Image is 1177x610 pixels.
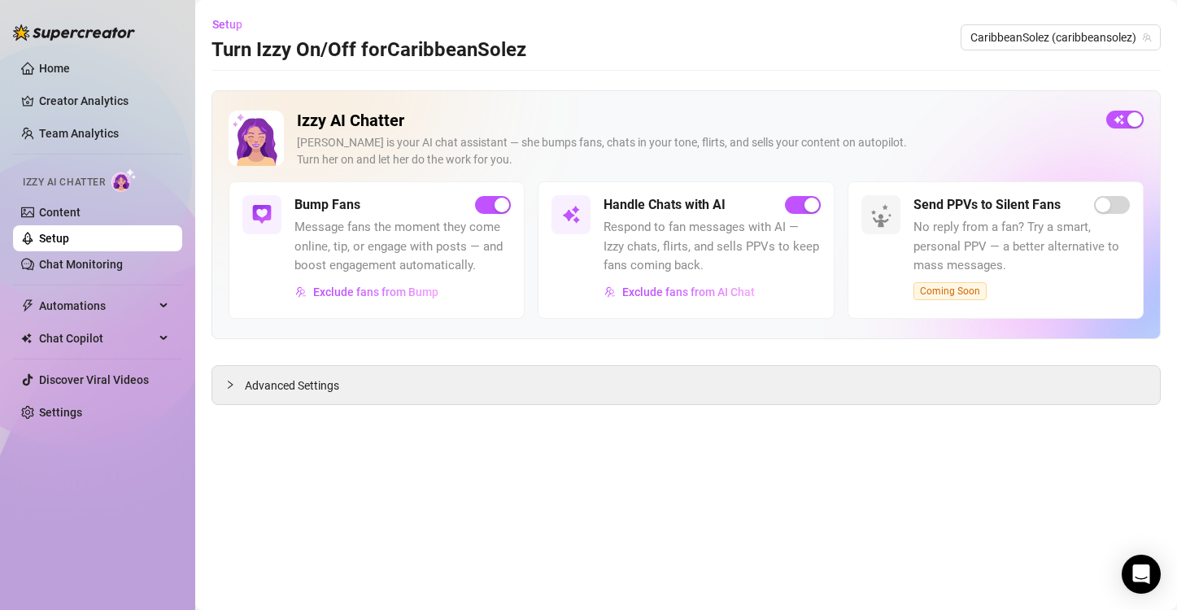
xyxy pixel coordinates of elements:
[225,380,235,390] span: collapsed
[39,293,155,319] span: Automations
[39,206,81,219] a: Content
[39,325,155,351] span: Chat Copilot
[211,37,526,63] h3: Turn Izzy On/Off for CaribbeanSolez
[39,62,70,75] a: Home
[1142,33,1152,42] span: team
[229,111,284,166] img: Izzy AI Chatter
[111,168,137,192] img: AI Chatter
[39,232,69,245] a: Setup
[39,127,119,140] a: Team Analytics
[245,377,339,394] span: Advanced Settings
[913,195,1061,215] h5: Send PPVs to Silent Fans
[21,333,32,344] img: Chat Copilot
[313,285,438,298] span: Exclude fans from Bump
[294,279,439,305] button: Exclude fans from Bump
[39,373,149,386] a: Discover Viral Videos
[212,18,242,31] span: Setup
[297,111,1093,131] h2: Izzy AI Chatter
[295,286,307,298] img: svg%3e
[39,88,169,114] a: Creator Analytics
[294,195,360,215] h5: Bump Fans
[211,11,255,37] button: Setup
[870,204,896,230] img: silent-fans-ppv-o-N6Mmdf.svg
[970,25,1151,50] span: CaribbeanSolez (caribbeansolez)
[294,218,511,276] span: Message fans the moment they come online, tip, or engage with posts — and boost engagement automa...
[604,195,726,215] h5: Handle Chats with AI
[913,282,987,300] span: Coming Soon
[1122,555,1161,594] div: Open Intercom Messenger
[252,205,272,224] img: svg%3e
[604,286,616,298] img: svg%3e
[13,24,135,41] img: logo-BBDzfeDw.svg
[604,218,820,276] span: Respond to fan messages with AI — Izzy chats, flirts, and sells PPVs to keep fans coming back.
[604,279,756,305] button: Exclude fans from AI Chat
[39,258,123,271] a: Chat Monitoring
[39,406,82,419] a: Settings
[913,218,1130,276] span: No reply from a fan? Try a smart, personal PPV — a better alternative to mass messages.
[297,134,1093,168] div: [PERSON_NAME] is your AI chat assistant — she bumps fans, chats in your tone, flirts, and sells y...
[23,175,105,190] span: Izzy AI Chatter
[21,299,34,312] span: thunderbolt
[622,285,755,298] span: Exclude fans from AI Chat
[561,205,581,224] img: svg%3e
[225,376,245,394] div: collapsed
